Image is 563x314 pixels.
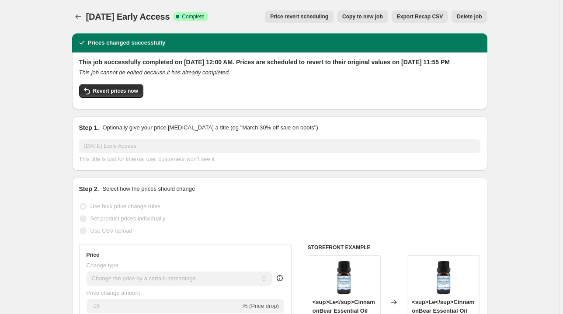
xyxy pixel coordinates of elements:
[87,290,140,296] span: Price change amount
[86,12,170,21] span: [DATE] Early Access
[79,58,480,66] h2: This job successfully completed on [DATE] 12:00 AM. Prices are scheduled to revert to their origi...
[72,10,84,23] button: Price change jobs
[93,87,138,94] span: Revert prices now
[79,69,230,76] i: This job cannot be edited because it has already completed.
[90,203,160,209] span: Use bulk price change rules
[426,260,461,295] img: CinnamonBear_10ml_75d219d5-6123-49d1-83b3-1ffd14c7e9a3_80x.jpg
[79,123,99,132] h2: Step 1.
[182,13,204,20] span: Complete
[243,303,279,309] span: % (Price drop)
[87,262,119,269] span: Change type
[90,227,132,234] span: Use CSV upload
[102,123,318,132] p: Optionally give your price [MEDICAL_DATA] a title (eg "March 30% off sale on boots")
[88,38,166,47] h2: Prices changed successfully
[457,13,482,20] span: Delete job
[275,274,284,283] div: help
[392,10,448,23] button: Export Recap CSV
[79,84,143,98] button: Revert prices now
[79,185,99,193] h2: Step 2.
[337,10,388,23] button: Copy to new job
[342,13,383,20] span: Copy to new job
[87,299,241,313] input: -15
[79,139,480,153] input: 30% off holiday sale
[397,13,443,20] span: Export Recap CSV
[327,260,361,295] img: CinnamonBear_10ml_75d219d5-6123-49d1-83b3-1ffd14c7e9a3_80x.jpg
[308,244,480,251] h6: STOREFRONT EXAMPLE
[90,215,166,222] span: Set product prices individually
[87,251,99,258] h3: Price
[102,185,195,193] p: Select how the prices should change
[452,10,487,23] button: Delete job
[270,13,328,20] span: Price revert scheduling
[79,156,215,162] span: This title is just for internal use, customers won't see it
[265,10,334,23] button: Price revert scheduling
